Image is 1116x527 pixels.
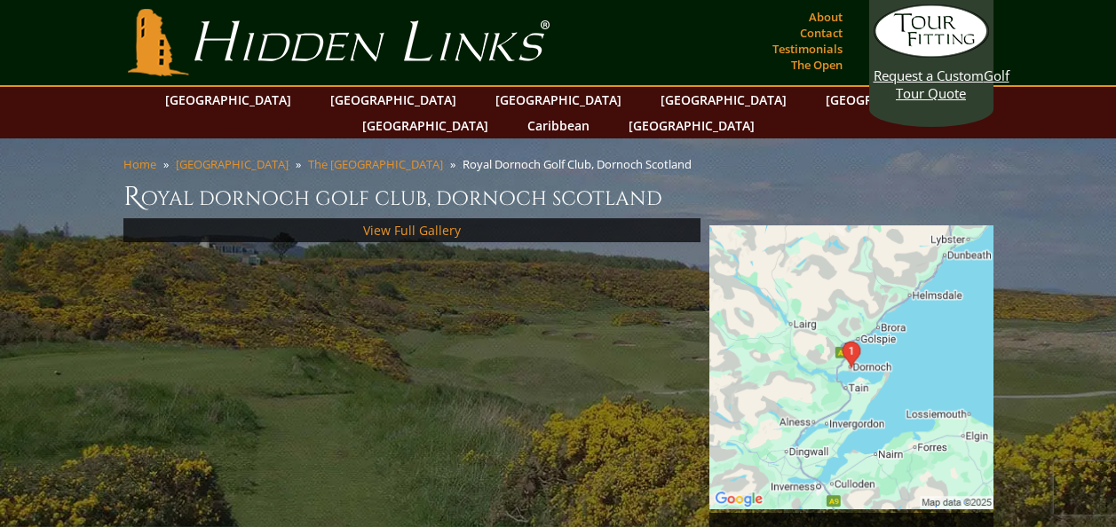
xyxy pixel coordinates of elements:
a: [GEOGRAPHIC_DATA] [176,156,289,172]
span: Request a Custom [874,67,984,84]
a: Home [123,156,156,172]
a: [GEOGRAPHIC_DATA] [156,87,300,113]
a: The [GEOGRAPHIC_DATA] [308,156,443,172]
a: [GEOGRAPHIC_DATA] [817,87,961,113]
li: Royal Dornoch Golf Club, Dornoch Scotland [463,156,699,172]
a: Testimonials [768,36,847,61]
a: [GEOGRAPHIC_DATA] [652,87,795,113]
a: The Open [787,52,847,77]
a: Contact [795,20,847,45]
a: View Full Gallery [363,222,461,239]
a: About [804,4,847,29]
a: Caribbean [518,113,598,138]
a: [GEOGRAPHIC_DATA] [620,113,764,138]
a: Request a CustomGolf Tour Quote [874,4,989,102]
a: [GEOGRAPHIC_DATA] [321,87,465,113]
a: [GEOGRAPHIC_DATA] [353,113,497,138]
h1: Royal Dornoch Golf Club, Dornoch Scotland [123,179,993,215]
a: [GEOGRAPHIC_DATA] [487,87,630,113]
img: Google Map of Royal Dornoch Golf Club, Golf Road, Dornoch, Scotland, United Kingdom [709,225,993,509]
